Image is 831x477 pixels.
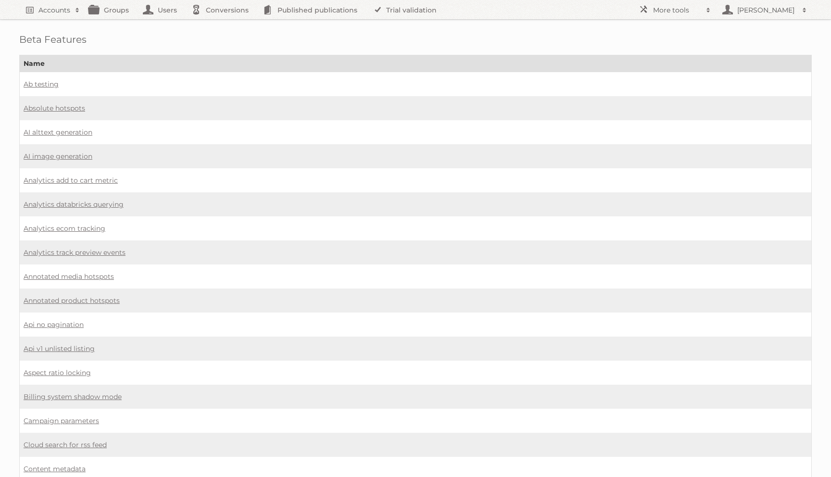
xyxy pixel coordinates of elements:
a: AI image generation [24,152,92,161]
a: Analytics ecom tracking [24,224,105,233]
a: Annotated product hotspots [24,296,120,305]
a: Analytics track preview events [24,248,126,257]
h1: Beta Features [19,34,812,45]
a: Analytics add to cart metric [24,176,118,185]
h2: [PERSON_NAME] [735,5,797,15]
a: AI alttext generation [24,128,92,137]
a: Annotated media hotspots [24,272,114,281]
a: Analytics databricks querying [24,200,124,209]
a: Aspect ratio locking [24,368,91,377]
a: Campaign parameters [24,416,99,425]
a: Api no pagination [24,320,84,329]
a: Api v1 unlisted listing [24,344,95,353]
a: Billing system shadow mode [24,392,122,401]
a: Cloud search for rss feed [24,440,107,449]
a: Ab testing [24,80,59,88]
a: Content metadata [24,464,86,473]
a: Absolute hotspots [24,104,85,113]
h2: Accounts [38,5,70,15]
h2: More tools [653,5,701,15]
th: Name [20,55,812,72]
